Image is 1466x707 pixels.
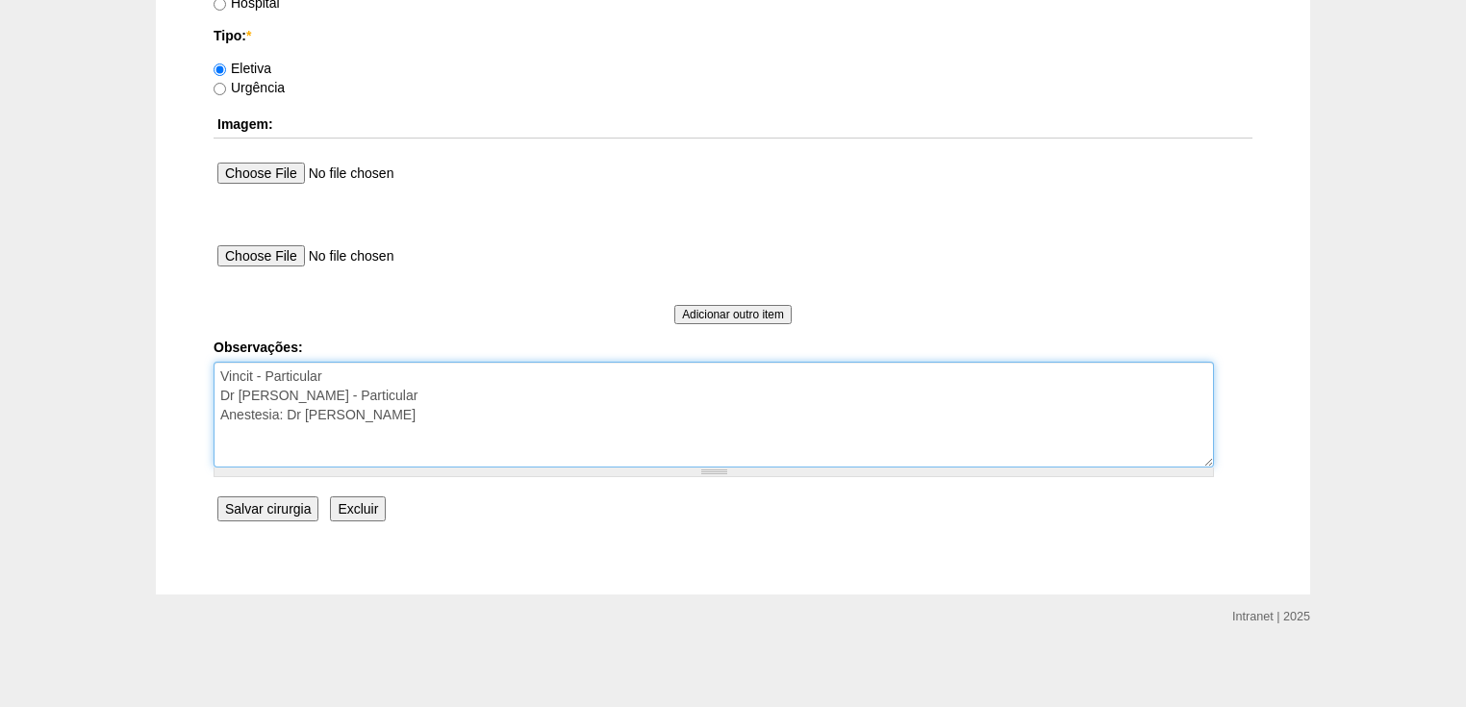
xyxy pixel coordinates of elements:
[246,28,251,43] span: Este campo é obrigatório.
[214,63,226,76] input: Eletiva
[214,338,1252,357] label: Observações:
[214,83,226,95] input: Urgência
[214,61,271,76] label: Eletiva
[214,362,1214,467] textarea: Vincit - Particular Dr [PERSON_NAME] - Particular Anestesia: Dr [PERSON_NAME]
[214,26,1252,45] label: Tipo:
[674,305,792,324] input: Adicionar outro item
[214,80,285,95] label: Urgência
[1232,607,1310,626] div: Intranet | 2025
[214,111,1252,139] th: Imagem:
[217,496,318,521] input: Salvar cirurgia
[330,496,386,521] input: Excluir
